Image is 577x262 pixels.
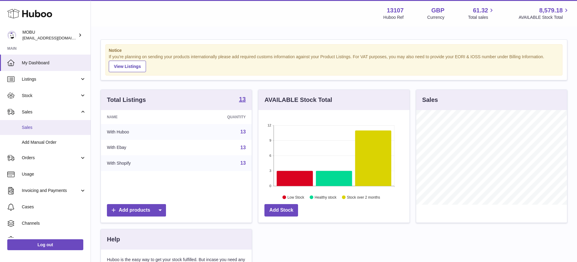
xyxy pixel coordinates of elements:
[22,220,86,226] span: Channels
[109,54,559,72] div: If you're planning on sending your products internationally please add required customs informati...
[109,48,559,53] strong: Notice
[22,237,86,243] span: Settings
[107,204,166,217] a: Add products
[22,125,86,130] span: Sales
[22,29,77,41] div: MOBU
[107,96,146,104] h3: Total Listings
[22,76,80,82] span: Listings
[468,15,495,20] span: Total sales
[539,6,563,15] span: 8,579.18
[519,6,570,20] a: 8,579.18 AVAILABLE Stock Total
[240,129,246,134] a: 13
[422,96,438,104] h3: Sales
[101,110,182,124] th: Name
[22,188,80,193] span: Invoicing and Payments
[347,195,380,199] text: Stock over 2 months
[270,154,271,157] text: 6
[239,96,246,103] a: 13
[7,31,16,40] img: mo@mobu.co.uk
[22,204,86,210] span: Cases
[468,6,495,20] a: 61.32 Total sales
[182,110,252,124] th: Quantity
[7,239,83,250] a: Log out
[268,123,271,127] text: 12
[22,109,80,115] span: Sales
[264,204,298,217] a: Add Stock
[270,184,271,188] text: 0
[387,6,404,15] strong: 13107
[315,195,337,199] text: Healthy stock
[22,139,86,145] span: Add Manual Order
[101,155,182,171] td: With Shopify
[101,124,182,140] td: With Huboo
[239,96,246,102] strong: 13
[240,145,246,150] a: 13
[264,96,332,104] h3: AVAILABLE Stock Total
[240,160,246,166] a: 13
[22,35,89,40] span: [EMAIL_ADDRESS][DOMAIN_NAME]
[109,61,146,72] a: View Listings
[519,15,570,20] span: AVAILABLE Stock Total
[107,235,120,244] h3: Help
[22,155,80,161] span: Orders
[473,6,488,15] span: 61.32
[287,195,304,199] text: Low Stock
[22,60,86,66] span: My Dashboard
[431,6,444,15] strong: GBP
[270,169,271,173] text: 3
[22,171,86,177] span: Usage
[22,93,80,99] span: Stock
[427,15,445,20] div: Currency
[270,139,271,142] text: 9
[101,140,182,156] td: With Ebay
[383,15,404,20] div: Huboo Ref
